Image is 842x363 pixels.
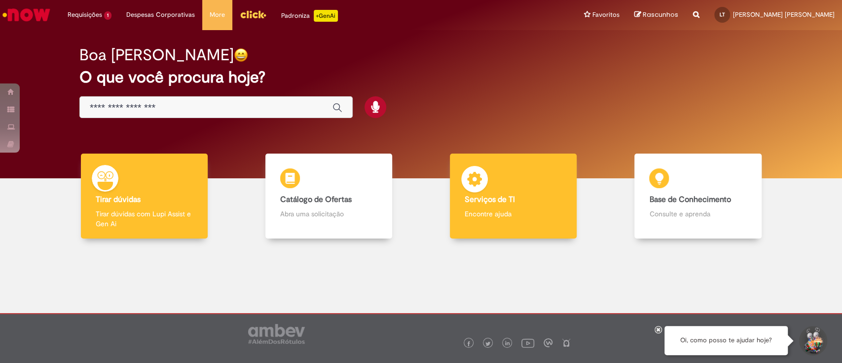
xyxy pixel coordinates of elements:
img: logo_footer_linkedin.png [505,341,510,347]
span: Rascunhos [643,10,678,19]
span: Despesas Corporativas [126,10,195,20]
h2: O que você procura hoje? [79,69,763,86]
b: Catálogo de Ofertas [280,195,352,204]
div: Padroniza [281,10,338,22]
a: Tirar dúvidas Tirar dúvidas com Lupi Assist e Gen Ai [52,154,236,239]
a: Catálogo de Ofertas Abra uma solicitação [236,154,421,239]
p: Consulte e aprenda [649,209,746,219]
span: Favoritos [592,10,620,20]
b: Tirar dúvidas [96,195,141,204]
span: [PERSON_NAME] [PERSON_NAME] [733,10,835,19]
p: Tirar dúvidas com Lupi Assist e Gen Ai [96,209,193,229]
img: logo_footer_naosei.png [562,338,571,347]
img: logo_footer_ambev_rotulo_gray.png [248,324,305,344]
span: Requisições [68,10,102,20]
p: Abra uma solicitação [280,209,377,219]
button: Iniciar Conversa de Suporte [798,326,827,356]
h2: Boa [PERSON_NAME] [79,46,234,64]
a: Serviços de TI Encontre ajuda [421,154,606,239]
a: Rascunhos [634,10,678,20]
img: happy-face.png [234,48,248,62]
b: Base de Conhecimento [649,195,731,204]
span: 1 [104,11,111,20]
img: click_logo_yellow_360x200.png [240,7,266,22]
img: logo_footer_twitter.png [485,341,490,346]
p: Encontre ajuda [465,209,562,219]
a: Base de Conhecimento Consulte e aprenda [606,154,790,239]
img: logo_footer_facebook.png [466,341,471,346]
div: Oi, como posso te ajudar hoje? [664,326,788,355]
img: ServiceNow [1,5,52,25]
p: +GenAi [314,10,338,22]
span: More [210,10,225,20]
span: LT [720,11,725,18]
img: logo_footer_workplace.png [544,338,552,347]
img: logo_footer_youtube.png [521,336,534,349]
b: Serviços de TI [465,195,515,204]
